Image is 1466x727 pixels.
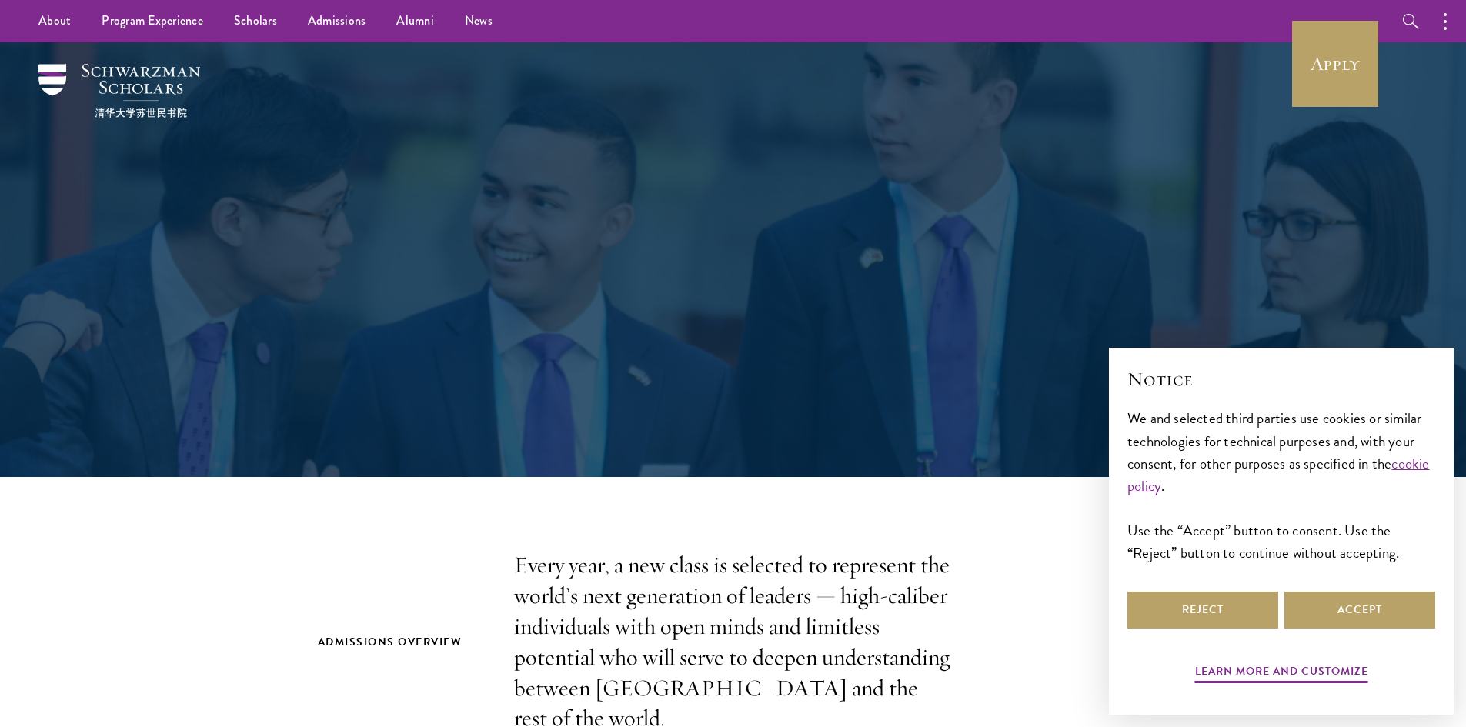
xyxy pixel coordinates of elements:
[38,64,200,118] img: Schwarzman Scholars
[1195,662,1368,685] button: Learn more and customize
[318,632,483,652] h2: Admissions Overview
[1127,366,1435,392] h2: Notice
[1284,592,1435,629] button: Accept
[1127,452,1430,497] a: cookie policy
[1127,407,1435,563] div: We and selected third parties use cookies or similar technologies for technical purposes and, wit...
[1127,592,1278,629] button: Reject
[1292,21,1378,107] a: Apply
